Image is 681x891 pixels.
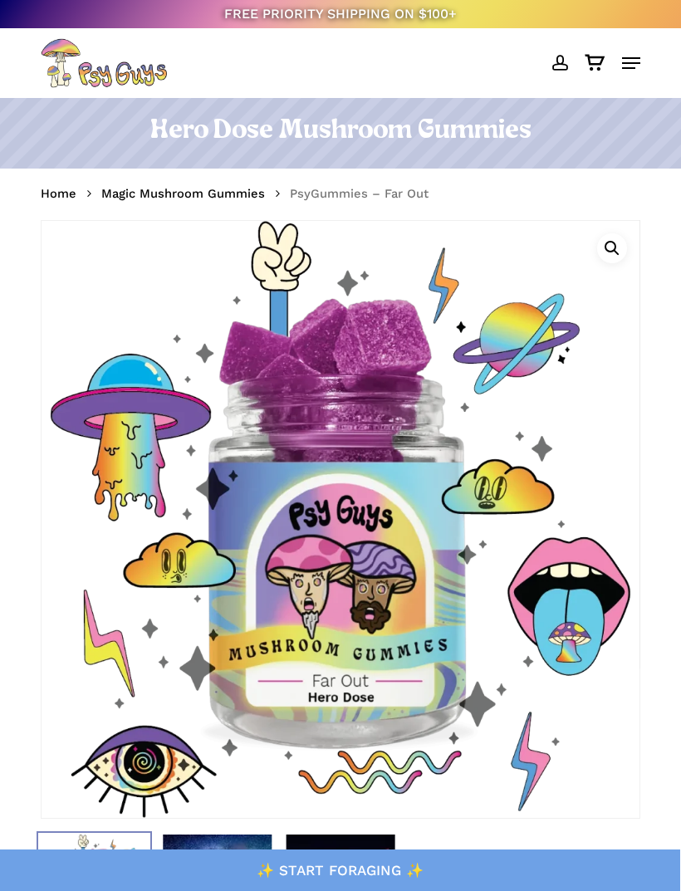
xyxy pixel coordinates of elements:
span: ✨ Start Foraging ✨ [257,862,424,879]
a: Psychedelic mushroom gummies in a colorful jar. [42,221,639,819]
span: PsyGummies – Far Out [290,186,429,201]
a: View full-screen image gallery [597,233,627,263]
a: Home [41,185,76,202]
img: Gummy_FarOut_Blackberry_NoFrame [42,221,639,819]
a: Magic Mushroom Gummies [101,185,265,202]
a: Navigation Menu [622,55,640,71]
img: PsyGuys [41,38,167,88]
a: Cart [576,38,614,88]
h1: Hero Dose Mushroom Gummies [41,115,639,152]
